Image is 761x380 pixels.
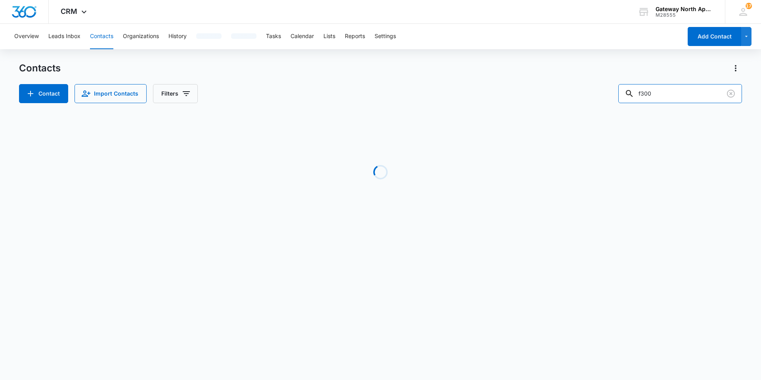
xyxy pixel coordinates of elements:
button: Tasks [266,24,281,49]
button: Organizations [123,24,159,49]
button: Overview [14,24,39,49]
span: 17 [746,3,752,9]
button: Add Contact [688,27,741,46]
button: Filters [153,84,198,103]
button: Clear [725,87,737,100]
div: account id [656,12,713,18]
button: Import Contacts [75,84,147,103]
button: Lists [323,24,335,49]
h1: Contacts [19,62,61,74]
button: Settings [375,24,396,49]
div: account name [656,6,713,12]
div: notifications count [746,3,752,9]
button: Actions [729,62,742,75]
button: Calendar [291,24,314,49]
button: Contacts [90,24,113,49]
button: Reports [345,24,365,49]
span: CRM [61,7,77,15]
button: Leads Inbox [48,24,80,49]
button: History [168,24,187,49]
button: Add Contact [19,84,68,103]
input: Search Contacts [618,84,742,103]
